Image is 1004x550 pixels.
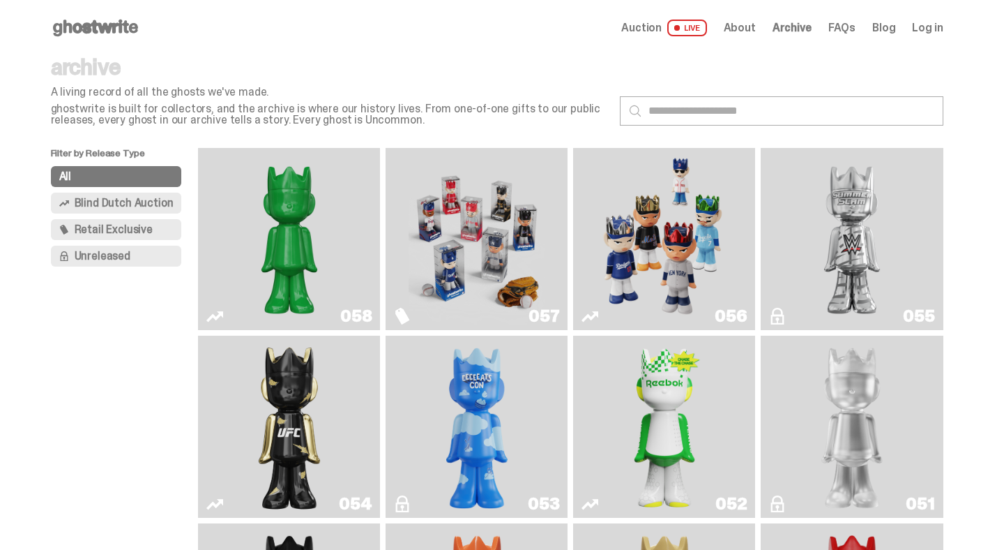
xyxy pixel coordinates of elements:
img: I Was There SummerSlam [784,154,920,325]
a: About [724,22,756,34]
p: archive [51,56,609,78]
p: ghostwrite is built for collectors, and the archive is where our history lives. From one-of-one g... [51,103,609,126]
button: Unreleased [51,246,182,267]
a: Game Face (2025) [394,154,559,325]
div: 055 [903,308,934,325]
a: Schrödinger's ghost: Sunday Green [206,154,372,325]
a: ghooooost [394,341,559,512]
div: 057 [528,308,559,325]
img: Ruby [252,341,326,512]
div: 056 [715,308,747,325]
img: Schrödinger's ghost: Sunday Green [221,154,358,325]
img: Game Face (2025) [409,154,545,325]
a: LLLoyalty [769,341,934,512]
img: Court Victory [627,341,701,512]
img: ghooooost [440,341,514,512]
span: Auction [621,22,662,34]
span: LIVE [667,20,707,36]
a: Log in [912,22,943,34]
a: I Was There SummerSlam [769,154,934,325]
div: 053 [528,496,559,512]
a: FAQs [828,22,855,34]
p: A living record of all the ghosts we've made. [51,87,609,98]
button: Retail Exclusive [51,219,182,240]
span: All [59,171,72,182]
a: Game Face (2025) [581,154,747,325]
div: 051 [906,496,934,512]
button: Blind Dutch Auction [51,193,182,214]
a: Court Victory [581,341,747,512]
button: All [51,166,182,187]
div: 054 [339,496,372,512]
span: Blind Dutch Auction [75,198,174,209]
span: Retail Exclusive [75,224,153,235]
a: Auction LIVE [621,20,706,36]
span: Unreleased [75,251,130,262]
div: 052 [715,496,747,512]
a: Blog [872,22,895,34]
p: Filter by Release Type [51,148,199,166]
div: 058 [340,308,372,325]
a: Ruby [206,341,372,512]
img: LLLoyalty [815,341,889,512]
img: Game Face (2025) [596,154,733,325]
a: Archive [773,22,812,34]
